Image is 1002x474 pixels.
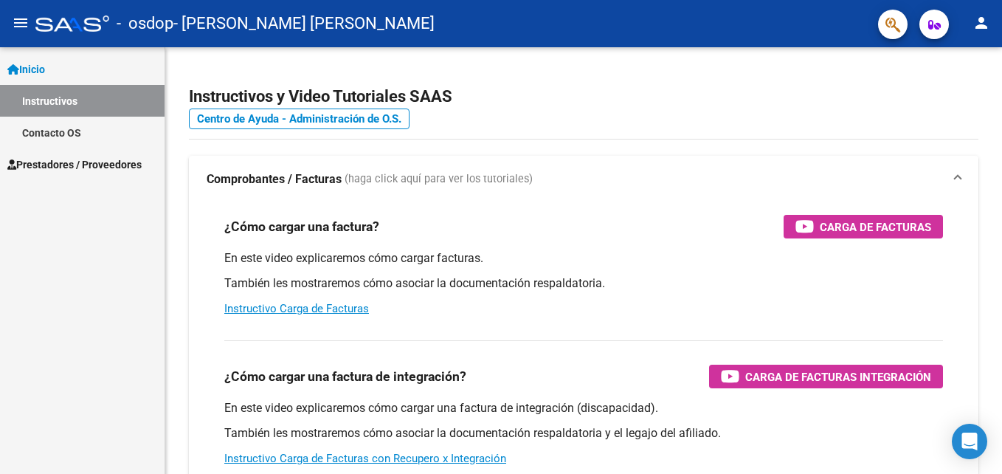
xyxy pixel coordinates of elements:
[7,157,142,173] span: Prestadores / Proveedores
[784,215,943,238] button: Carga de Facturas
[224,275,943,292] p: También les mostraremos cómo asociar la documentación respaldatoria.
[972,14,990,32] mat-icon: person
[224,250,943,267] p: En este video explicaremos cómo cargar facturas.
[7,61,45,78] span: Inicio
[224,302,369,315] a: Instructivo Carga de Facturas
[820,218,931,236] span: Carga de Facturas
[189,156,978,203] mat-expansion-panel-header: Comprobantes / Facturas (haga click aquí para ver los tutoriales)
[345,171,533,188] span: (haga click aquí para ver los tutoriales)
[189,109,410,129] a: Centro de Ayuda - Administración de O.S.
[224,425,943,442] p: También les mostraremos cómo asociar la documentación respaldatoria y el legajo del afiliado.
[952,424,987,459] div: Open Intercom Messenger
[224,216,379,237] h3: ¿Cómo cargar una factura?
[224,400,943,416] p: En este video explicaremos cómo cargar una factura de integración (discapacidad).
[745,368,931,386] span: Carga de Facturas Integración
[173,7,435,40] span: - [PERSON_NAME] [PERSON_NAME]
[117,7,173,40] span: - osdop
[12,14,30,32] mat-icon: menu
[709,365,943,388] button: Carga de Facturas Integración
[224,452,506,465] a: Instructivo Carga de Facturas con Recupero x Integración
[207,171,342,188] strong: Comprobantes / Facturas
[224,366,466,387] h3: ¿Cómo cargar una factura de integración?
[189,83,978,111] h2: Instructivos y Video Tutoriales SAAS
